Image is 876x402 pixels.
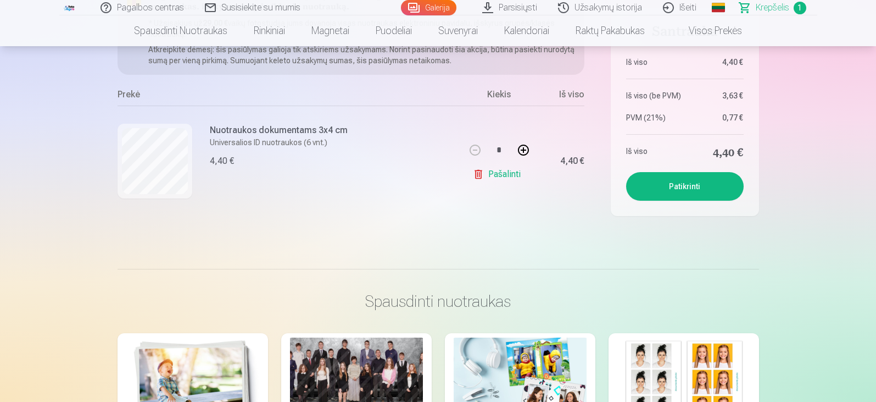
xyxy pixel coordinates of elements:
[298,15,362,46] a: Magnetai
[491,15,562,46] a: Kalendoriai
[121,15,241,46] a: Spausdinti nuotraukas
[712,146,744,161] dd: 4,40 €
[473,163,525,185] a: Pašalinti
[540,88,584,106] div: Iš viso
[362,15,425,46] a: Puodeliai
[794,2,806,14] span: 1
[458,88,540,106] div: Kiekis
[560,158,584,164] div: 4,40 €
[425,15,491,46] a: Suvenyrai
[210,124,348,137] h6: Nuotraukos dokumentams 3x4 cm
[712,112,744,123] dd: 0,77 €
[626,57,701,68] dt: Iš viso
[210,155,234,168] div: 4,40 €
[562,15,658,46] a: Raktų pakabukas
[118,88,458,106] div: Prekė
[241,15,298,46] a: Rinkiniai
[626,90,701,101] dt: Iš viso (be PVM)
[210,137,348,148] p: Universalios ID nuotraukos (6 vnt.)
[658,15,755,46] a: Visos prekės
[148,44,576,66] p: Atkreipkite dėmesį: šis pasiūlymas galioja tik atskiriems užsakymams. Norint pasinaudoti šia akci...
[64,4,76,11] img: /fa5
[712,90,744,101] dd: 3,63 €
[756,1,789,14] span: Krepšelis
[626,146,701,161] dt: Iš viso
[626,172,744,201] button: Patikrinti
[126,291,750,311] h3: Spausdinti nuotraukas
[712,57,744,68] dd: 4,40 €
[626,112,701,123] dt: PVM (21%)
